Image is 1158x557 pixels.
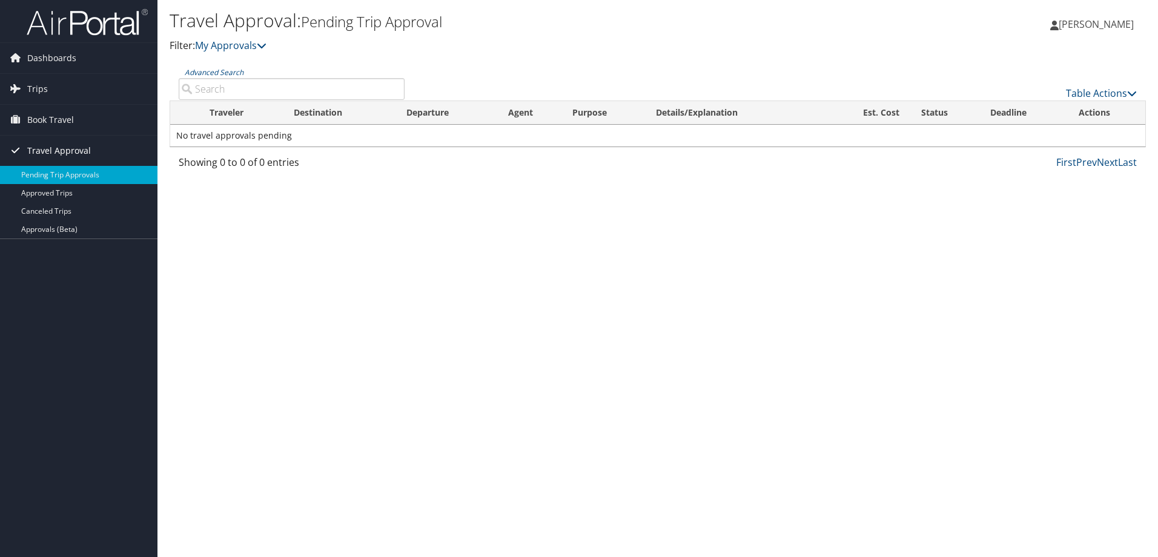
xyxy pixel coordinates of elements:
a: [PERSON_NAME] [1050,6,1146,42]
span: [PERSON_NAME] [1059,18,1134,31]
img: airportal-logo.png [27,8,148,36]
input: Advanced Search [179,78,405,100]
th: Agent [497,101,562,125]
a: Table Actions [1066,87,1137,100]
a: Last [1118,156,1137,169]
span: Travel Approval [27,136,91,166]
small: Pending Trip Approval [301,12,442,31]
th: Deadline: activate to sort column descending [979,101,1068,125]
h1: Travel Approval: [170,8,821,33]
th: Destination: activate to sort column ascending [283,101,395,125]
span: Dashboards [27,43,76,73]
td: No travel approvals pending [170,125,1145,147]
th: Purpose [561,101,645,125]
th: Details/Explanation [645,101,825,125]
a: Advanced Search [185,67,243,77]
th: Departure: activate to sort column ascending [395,101,497,125]
a: First [1056,156,1076,169]
th: Est. Cost: activate to sort column ascending [825,101,911,125]
a: Next [1097,156,1118,169]
th: Traveler: activate to sort column ascending [199,101,283,125]
div: Showing 0 to 0 of 0 entries [179,155,405,176]
span: Trips [27,74,48,104]
a: Prev [1076,156,1097,169]
p: Filter: [170,38,821,54]
th: Status: activate to sort column ascending [910,101,979,125]
span: Book Travel [27,105,74,135]
th: Actions [1068,101,1145,125]
a: My Approvals [195,39,266,52]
